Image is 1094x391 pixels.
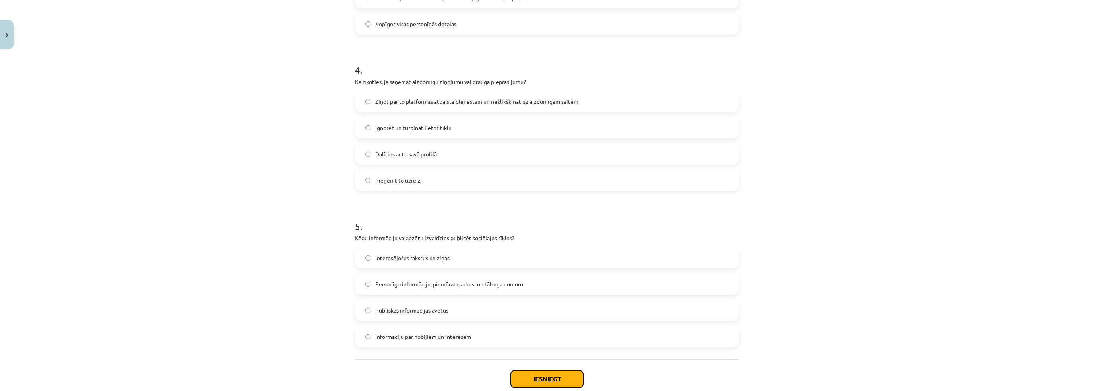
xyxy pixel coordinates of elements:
p: Kā rīkoties, ja saņemat aizdomīgu ziņojumu vai drauga pieprasījumu? [355,78,739,86]
button: Iesniegt [511,370,583,388]
h1: 4 . [355,51,739,75]
input: Dalīties ar to savā profilā [365,152,370,157]
input: Publiskas informācijas avotus [365,308,370,313]
p: Kādu informāciju vajadzētu izvairīties publicēt sociālajos tīklos? [355,234,739,242]
input: Pieņemt to uzreiz [365,178,370,183]
span: Informāciju par hobijiem un interesēm [375,333,471,341]
span: Ziņot par to platformas atbalsta dienestam un neklikšķināt uz aizdomīgām saitēm [375,97,578,106]
span: Ignorēt un turpināt lietot tīklu [375,124,452,132]
input: Ziņot par to platformas atbalsta dienestam un neklikšķināt uz aizdomīgām saitēm [365,99,370,104]
span: Pieņemt to uzreiz [375,176,421,185]
span: Publiskas informācijas avotus [375,306,448,315]
span: Personīgo informāciju, piemēram, adresi un tālruņa numuru [375,280,523,288]
span: Kopīgot visas personīgās detaļas [375,20,456,28]
input: Personīgo informāciju, piemēram, adresi un tālruņa numuru [365,282,370,287]
span: Dalīties ar to savā profilā [375,150,437,158]
h1: 5 . [355,207,739,231]
input: Interesējošus rakstus un ziņas [365,255,370,261]
img: icon-close-lesson-0947bae3869378f0d4975bcd49f059093ad1ed9edebbc8119c70593378902aed.svg [5,33,8,38]
input: Informāciju par hobijiem un interesēm [365,334,370,339]
span: Interesējošus rakstus un ziņas [375,254,450,262]
input: Ignorēt un turpināt lietot tīklu [365,125,370,130]
input: Kopīgot visas personīgās detaļas [365,21,370,27]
